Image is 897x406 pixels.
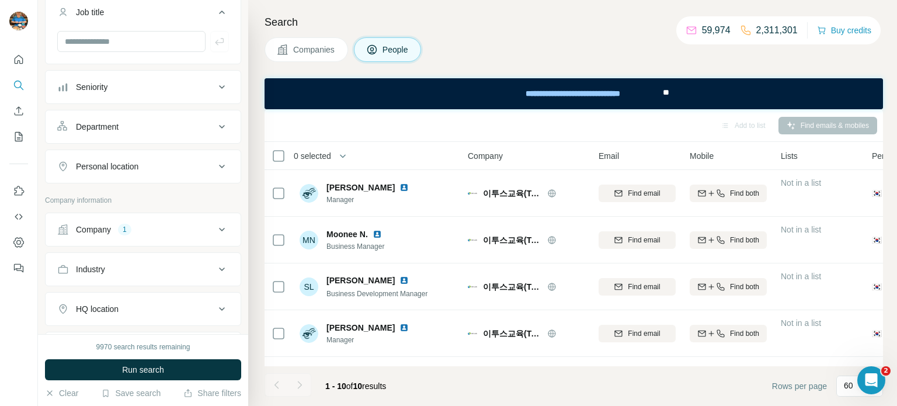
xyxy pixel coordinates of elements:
[9,75,28,96] button: Search
[9,232,28,253] button: Dashboard
[326,290,427,298] span: Business Development Manager
[872,328,882,339] span: 🇰🇷
[399,276,409,285] img: LinkedIn logo
[872,281,882,293] span: 🇰🇷
[483,234,541,246] span: 이투스교육(Tech
[9,126,28,147] button: My lists
[9,206,28,227] button: Use Surfe API
[781,365,821,374] span: Not in a list
[730,188,759,199] span: Find both
[468,150,503,162] span: Company
[730,235,759,245] span: Find both
[325,381,386,391] span: results
[101,387,161,399] button: Save search
[468,189,477,198] img: Logo of 이투스교육(Tech
[690,150,714,162] span: Mobile
[772,380,827,392] span: Rows per page
[326,195,413,205] span: Manager
[9,258,28,279] button: Feedback
[118,224,131,235] div: 1
[46,113,241,141] button: Department
[690,231,767,249] button: Find both
[326,322,395,334] span: [PERSON_NAME]
[781,272,821,281] span: Not in a list
[730,282,759,292] span: Find both
[9,49,28,70] button: Quick start
[730,328,759,339] span: Find both
[326,241,387,252] span: Business Manager
[293,44,336,55] span: Companies
[76,263,105,275] div: Industry
[76,224,111,235] div: Company
[353,381,363,391] span: 10
[781,150,798,162] span: Lists
[326,228,368,240] span: Moonee N.
[9,100,28,122] button: Enrich CSV
[599,185,676,202] button: Find email
[76,161,138,172] div: Personal location
[399,323,409,332] img: LinkedIn logo
[383,44,409,55] span: People
[76,121,119,133] div: Department
[881,366,891,376] span: 2
[46,255,241,283] button: Industry
[702,23,731,37] p: 59,974
[483,188,541,199] span: 이투스교육(Tech
[294,150,331,162] span: 0 selected
[781,225,821,234] span: Not in a list
[628,328,660,339] span: Find email
[346,381,353,391] span: of
[483,328,541,339] span: 이투스교육(Tech
[599,278,676,296] button: Find email
[468,329,477,338] img: Logo of 이투스교육(Tech
[45,359,241,380] button: Run search
[373,230,382,239] img: LinkedIn logo
[781,318,821,328] span: Not in a list
[326,182,395,193] span: [PERSON_NAME]
[122,364,164,376] span: Run search
[468,282,477,292] img: Logo of 이투스교육(Tech
[76,81,107,93] div: Seniority
[857,366,885,394] iframe: Intercom live chat
[872,234,882,246] span: 🇰🇷
[690,278,767,296] button: Find both
[817,22,871,39] button: Buy credits
[326,335,413,345] span: Manager
[46,216,241,244] button: Company1
[46,152,241,181] button: Personal location
[326,275,395,286] span: [PERSON_NAME]
[399,183,409,192] img: LinkedIn logo
[599,150,619,162] span: Email
[483,281,541,293] span: 이투스교육(Tech
[844,380,853,391] p: 60
[468,235,477,245] img: Logo of 이투스교육(Tech
[300,324,318,343] img: Avatar
[690,325,767,342] button: Find both
[756,23,798,37] p: 2,311,301
[690,185,767,202] button: Find both
[265,78,883,109] iframe: Banner
[46,73,241,101] button: Seniority
[265,14,883,30] h4: Search
[628,235,660,245] span: Find email
[183,387,241,399] button: Share filters
[599,231,676,249] button: Find email
[872,188,882,199] span: 🇰🇷
[599,325,676,342] button: Find email
[300,184,318,203] img: Avatar
[9,181,28,202] button: Use Surfe on LinkedIn
[628,188,660,199] span: Find email
[45,387,78,399] button: Clear
[45,195,241,206] p: Company information
[9,12,28,30] img: Avatar
[300,231,318,249] div: MN
[46,295,241,323] button: HQ location
[76,303,119,315] div: HQ location
[781,178,821,188] span: Not in a list
[76,6,104,18] div: Job title
[325,381,346,391] span: 1 - 10
[300,277,318,296] div: SL
[628,282,660,292] span: Find email
[96,342,190,352] div: 9970 search results remaining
